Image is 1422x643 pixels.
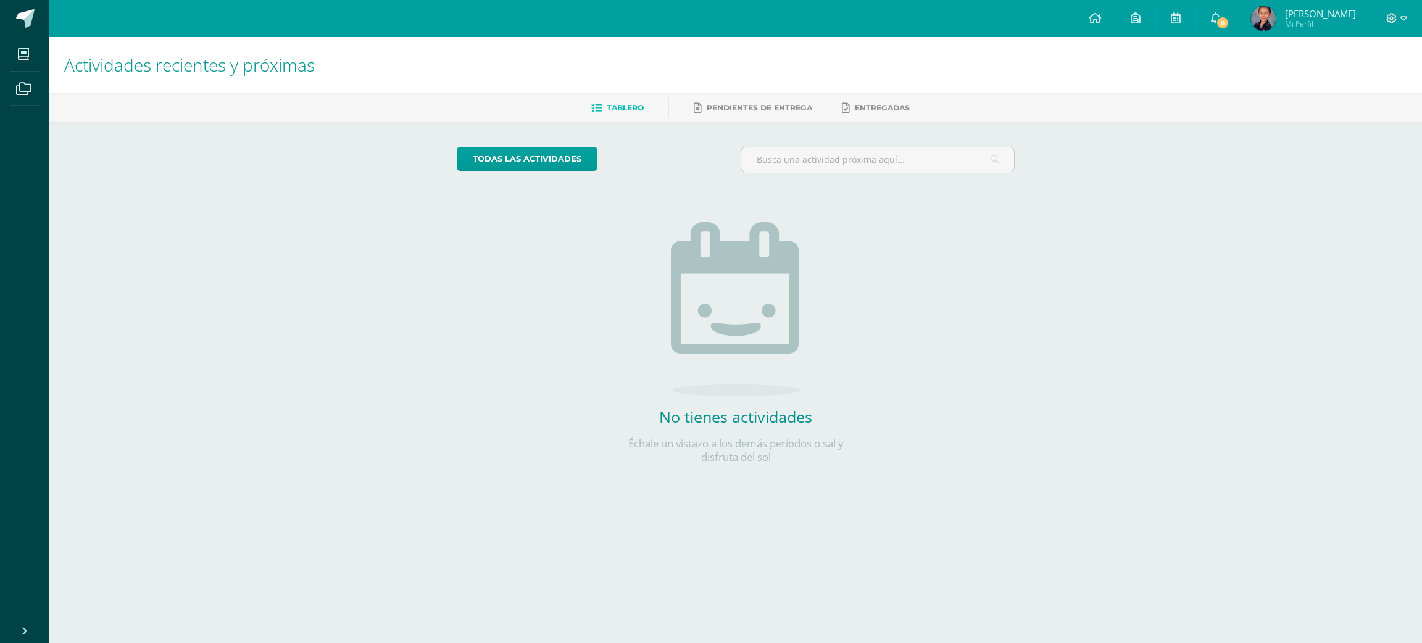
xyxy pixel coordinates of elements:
[1285,7,1356,20] span: [PERSON_NAME]
[457,147,597,171] a: todas las Actividades
[694,98,812,118] a: Pendientes de entrega
[842,98,910,118] a: Entregadas
[607,103,644,112] span: Tablero
[741,147,1015,172] input: Busca una actividad próxima aquí...
[1216,16,1229,30] span: 6
[855,103,910,112] span: Entregadas
[1251,6,1276,31] img: c6dfeef5de6a5f663b3efa87565d5f75.png
[612,437,859,464] p: Échale un vistazo a los demás períodos o sal y disfruta del sol
[64,53,315,77] span: Actividades recientes y próximas
[1285,19,1356,29] span: Mi Perfil
[612,406,859,427] h2: No tienes actividades
[591,98,644,118] a: Tablero
[671,222,800,396] img: no_activities.png
[707,103,812,112] span: Pendientes de entrega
